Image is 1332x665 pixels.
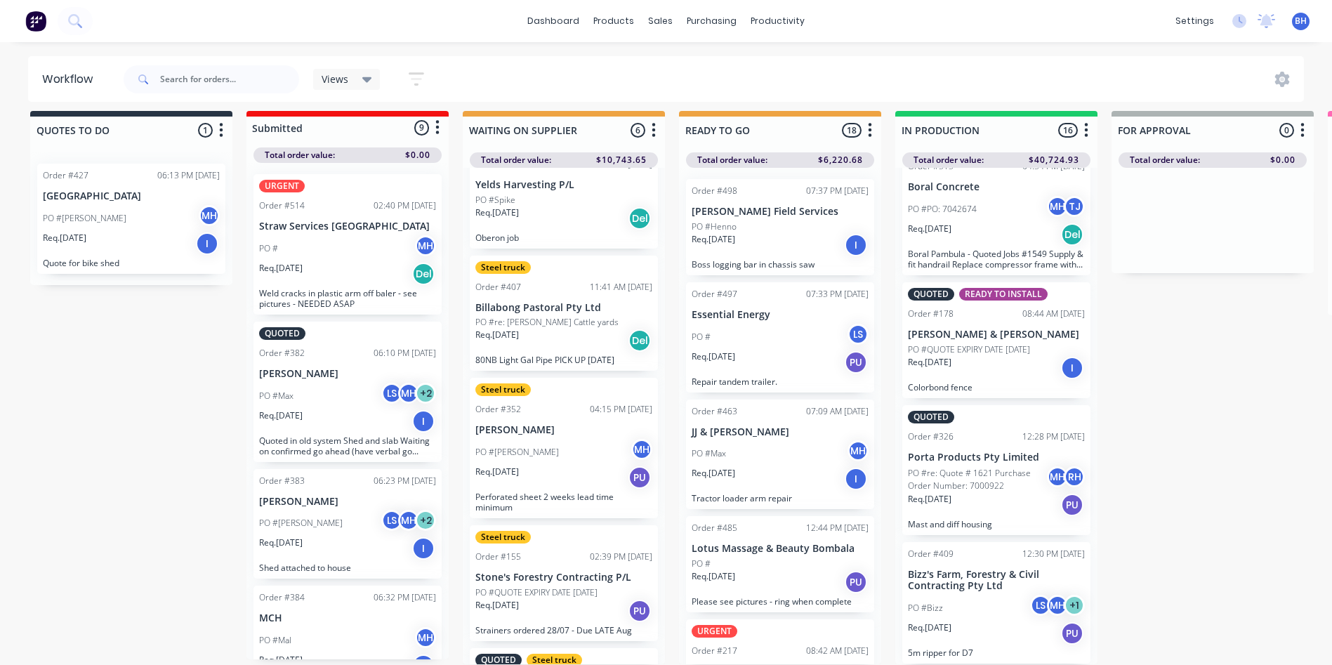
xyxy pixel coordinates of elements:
[199,205,220,226] div: MH
[692,493,869,503] p: Tractor loader arm repair
[415,235,436,256] div: MH
[1270,154,1295,166] span: $0.00
[628,466,651,489] div: PU
[692,543,869,555] p: Lotus Massage & Beauty Bombala
[475,281,521,294] div: Order #407
[806,288,869,301] div: 07:33 PM [DATE]
[908,181,1085,193] p: Boral Concrete
[908,288,954,301] div: QUOTED
[259,536,303,549] p: Req. [DATE]
[692,220,737,233] p: PO #Henno
[908,203,977,216] p: PO #PO: 7042674
[692,259,869,270] p: Boss logging bar in chassis saw
[42,71,100,88] div: Workflow
[692,233,735,246] p: Req. [DATE]
[692,522,737,534] div: Order #485
[259,517,343,529] p: PO #[PERSON_NAME]
[470,525,658,641] div: Steel truckOrder #15502:39 PM [DATE]Stone's Forestry Contracting P/LPO #QUOTE EXPIRY DATE [DATE]R...
[253,469,442,579] div: Order #38306:23 PM [DATE][PERSON_NAME]PO #[PERSON_NAME]LSMH+2Req.[DATE]IShed attached to house
[1064,196,1085,217] div: TJ
[475,194,515,206] p: PO #Spike
[908,647,1085,658] p: 5m ripper for D7
[415,510,436,531] div: + 2
[475,302,652,314] p: Billabong Pastoral Pty Ltd
[692,350,735,363] p: Req. [DATE]
[475,531,531,544] div: Steel truck
[259,242,278,255] p: PO #
[680,11,744,32] div: purchasing
[848,324,869,345] div: LS
[381,510,402,531] div: LS
[806,522,869,534] div: 12:44 PM [DATE]
[806,645,869,657] div: 08:42 AM [DATE]
[692,596,869,607] p: Please see pictures - ring when complete
[845,351,867,374] div: PU
[692,558,711,570] p: PO #
[415,383,436,404] div: + 2
[1047,466,1068,487] div: MH
[1029,154,1079,166] span: $40,724.93
[412,410,435,433] div: I
[902,282,1090,398] div: QUOTEDREADY TO INSTALLOrder #17808:44 AM [DATE][PERSON_NAME] & [PERSON_NAME]PO #QUOTE EXPIRY DATE...
[1061,494,1083,516] div: PU
[43,212,126,225] p: PO #[PERSON_NAME]
[475,599,519,612] p: Req. [DATE]
[475,206,519,219] p: Req. [DATE]
[475,403,521,416] div: Order #352
[692,206,869,218] p: [PERSON_NAME] Field Services
[908,223,951,235] p: Req. [DATE]
[259,199,305,212] div: Order #514
[628,329,651,352] div: Del
[259,496,436,508] p: [PERSON_NAME]
[475,316,619,329] p: PO #re: [PERSON_NAME] Cattle yards
[475,424,652,436] p: [PERSON_NAME]
[1130,154,1200,166] span: Total order value:
[475,625,652,636] p: Strainers ordered 28/07 - Due LATE Aug
[43,190,220,202] p: [GEOGRAPHIC_DATA]
[415,627,436,648] div: MH
[908,411,954,423] div: QUOTED
[908,467,1047,492] p: PO #re: Quote # 1621 Purchase Order Number: 7000922
[1030,595,1051,616] div: LS
[806,405,869,418] div: 07:09 AM [DATE]
[475,232,652,243] p: Oberon job
[470,378,658,518] div: Steel truckOrder #35204:15 PM [DATE][PERSON_NAME]PO #[PERSON_NAME]MHReq.[DATE]PUPerforated sheet ...
[1168,11,1221,32] div: settings
[157,169,220,182] div: 06:13 PM [DATE]
[253,322,442,462] div: QUOTEDOrder #38206:10 PM [DATE][PERSON_NAME]PO #MaxLSMH+2Req.[DATE]IQuoted in old system Shed and...
[628,600,651,622] div: PU
[25,11,46,32] img: Factory
[374,347,436,360] div: 06:10 PM [DATE]
[686,400,874,510] div: Order #46307:09 AM [DATE]JJ & [PERSON_NAME]PO #MaxMHReq.[DATE]ITractor loader arm repair
[902,135,1090,275] div: Order #31304:34 PM [DATE]Boral ConcretePO #PO: 7042674MHTJReq.[DATE]DelBoral Pambula - Quoted Job...
[43,232,86,244] p: Req. [DATE]
[692,288,737,301] div: Order #497
[475,383,531,396] div: Steel truck
[259,634,291,647] p: PO #Mal
[398,510,419,531] div: MH
[1061,622,1083,645] div: PU
[744,11,812,32] div: productivity
[692,467,735,480] p: Req. [DATE]
[475,551,521,563] div: Order #155
[520,11,586,32] a: dashboard
[259,368,436,380] p: [PERSON_NAME]
[692,645,737,657] div: Order #217
[908,602,943,614] p: PO #Bizz
[959,288,1048,301] div: READY TO INSTALL
[470,256,658,371] div: Steel truckOrder #40711:41 AM [DATE]Billabong Pastoral Pty LtdPO #re: [PERSON_NAME] Cattle yardsR...
[475,446,559,459] p: PO #[PERSON_NAME]
[908,548,954,560] div: Order #409
[586,11,641,32] div: products
[697,154,767,166] span: Total order value:
[908,249,1085,270] p: Boral Pambula - Quoted Jobs #1549 Supply & fit handrail Replace compressor frame with hinged mesh...
[475,466,519,478] p: Req. [DATE]
[259,390,294,402] p: PO #Max
[259,220,436,232] p: Straw Services [GEOGRAPHIC_DATA]
[43,169,88,182] div: Order #427
[908,621,951,634] p: Req. [DATE]
[845,468,867,490] div: I
[590,551,652,563] div: 02:39 PM [DATE]
[475,179,652,191] p: Yelds Harvesting P/L
[259,347,305,360] div: Order #382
